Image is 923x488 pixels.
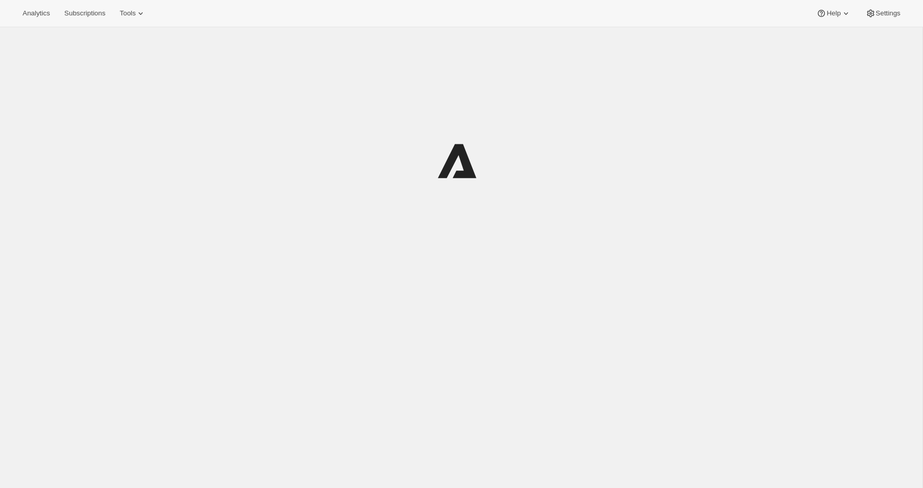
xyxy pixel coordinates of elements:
button: Tools [113,6,152,21]
button: Help [810,6,857,21]
button: Settings [859,6,907,21]
button: Analytics [16,6,56,21]
span: Tools [120,9,136,17]
span: Help [826,9,840,17]
span: Settings [876,9,900,17]
button: Subscriptions [58,6,111,21]
span: Subscriptions [64,9,105,17]
span: Analytics [23,9,50,17]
